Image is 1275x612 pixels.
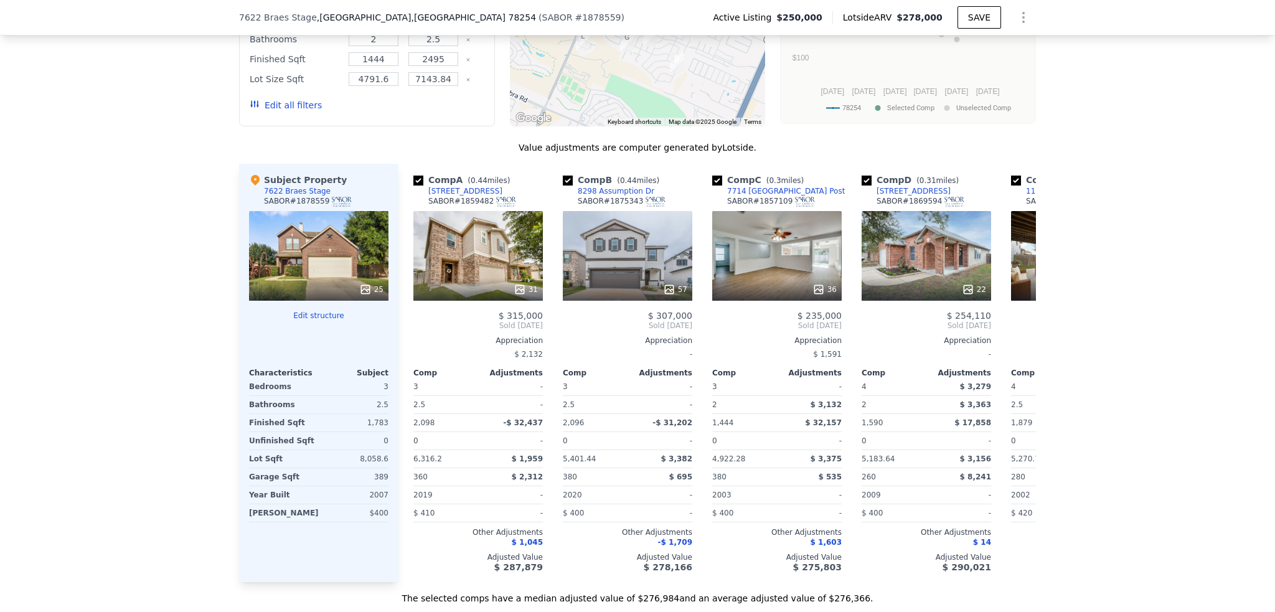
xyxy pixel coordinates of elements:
div: Adjusted Value [712,552,842,562]
span: 380 [712,473,727,481]
button: Clear [466,77,471,82]
div: 8,058.6 [321,450,388,468]
div: Comp D [862,174,964,186]
div: Adjustments [926,368,991,378]
text: [DATE] [913,87,937,96]
span: $ 235,000 [797,311,842,321]
span: $ 307,000 [648,311,692,321]
span: 1,444 [712,418,733,427]
div: - [481,378,543,395]
span: 3 [712,382,717,391]
div: - [630,432,692,450]
div: 11622 Welch Hallow [571,25,595,56]
span: $ 1,959 [512,454,543,463]
span: 3 [413,382,418,391]
text: 78254 [842,104,861,112]
span: ( miles) [463,176,515,185]
div: Subject Property [249,174,347,186]
span: Lotside ARV [843,11,896,24]
span: $ 400 [712,509,733,517]
span: $ 1,603 [811,538,842,547]
button: Keyboard shortcuts [608,118,661,126]
div: 2.5 [1011,396,1073,413]
div: Comp [563,368,628,378]
div: Appreciation [413,336,543,346]
div: 7402 Cortland Oak [665,47,689,78]
span: $ 3,363 [960,400,991,409]
div: SABOR # 1859482 [428,196,517,207]
div: Comp A [413,174,515,186]
div: 2007 [321,486,388,504]
a: 8298 Assumption Dr [563,186,654,196]
div: 1,783 [321,414,388,431]
div: Adjustments [628,368,692,378]
span: 6,316.2 [413,454,442,463]
span: 0 [1011,436,1016,445]
div: Unfinished Sqft [249,432,316,450]
span: $ 287,879 [494,562,543,572]
div: SABOR # 1845840 [1026,196,1114,207]
img: SABOR Logo [496,197,517,207]
text: $100 [793,54,809,62]
div: Comp [1011,368,1076,378]
div: Adjusted Value [1011,552,1141,562]
div: 2009 [862,486,924,504]
div: Other Adjustments [712,527,842,537]
span: $ 3,375 [811,454,842,463]
span: $278,000 [896,12,943,22]
div: SABOR # 1875343 [578,196,666,207]
div: Appreciation [563,336,692,346]
text: Unselected Comp [956,104,1011,112]
span: 0.31 [920,176,936,185]
button: SAVE [957,6,1001,29]
span: $ 3,382 [661,454,692,463]
div: $400 [324,504,388,522]
span: 380 [563,473,577,481]
div: - [779,486,842,504]
span: 5,401.44 [563,454,596,463]
div: 2.5 [321,396,388,413]
span: $ 315,000 [499,311,543,321]
div: - [481,432,543,450]
div: 7622 Braes Stage [264,186,331,196]
div: 2 [862,396,924,413]
a: Open this area in Google Maps (opens a new window) [513,110,554,126]
span: Sold [DATE] [563,321,692,331]
div: 8298 Assumption Dr [578,186,654,196]
div: Adjusted Value [862,552,991,562]
div: [STREET_ADDRESS] [428,186,502,196]
span: $ 400 [563,509,584,517]
span: $ 14 [973,538,991,547]
div: Subject [319,368,388,378]
div: Value adjustments are computer generated by Lotside . [239,141,1036,154]
div: 2003 [712,486,774,504]
text: [DATE] [852,87,876,96]
span: 280 [1011,473,1025,481]
div: Adjusted Value [563,552,692,562]
div: Finished Sqft [250,50,341,68]
button: Clear [466,37,471,42]
div: - [481,486,543,504]
span: $ 3,132 [811,400,842,409]
div: Comp [413,368,478,378]
div: Other Adjustments [1011,527,1141,537]
span: 1,879 [1011,418,1032,427]
a: Terms (opens in new tab) [744,118,761,125]
div: Other Adjustments [413,527,543,537]
div: 7622 Braes Stage [638,21,662,52]
text: [DATE] [821,87,844,96]
span: Sold [DATE] [862,321,991,331]
span: -$ 31,202 [652,418,692,427]
span: 0 [413,436,418,445]
span: 2,096 [563,418,584,427]
div: Appreciation [712,336,842,346]
div: Comp [862,368,926,378]
div: 389 [321,468,388,486]
div: Other Adjustments [862,527,991,537]
div: - [929,486,991,504]
text: [DATE] [883,87,907,96]
span: Sold [DATE] [413,321,543,331]
div: - [779,504,842,522]
span: 1,590 [862,418,883,427]
img: SABOR Logo [795,197,816,207]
